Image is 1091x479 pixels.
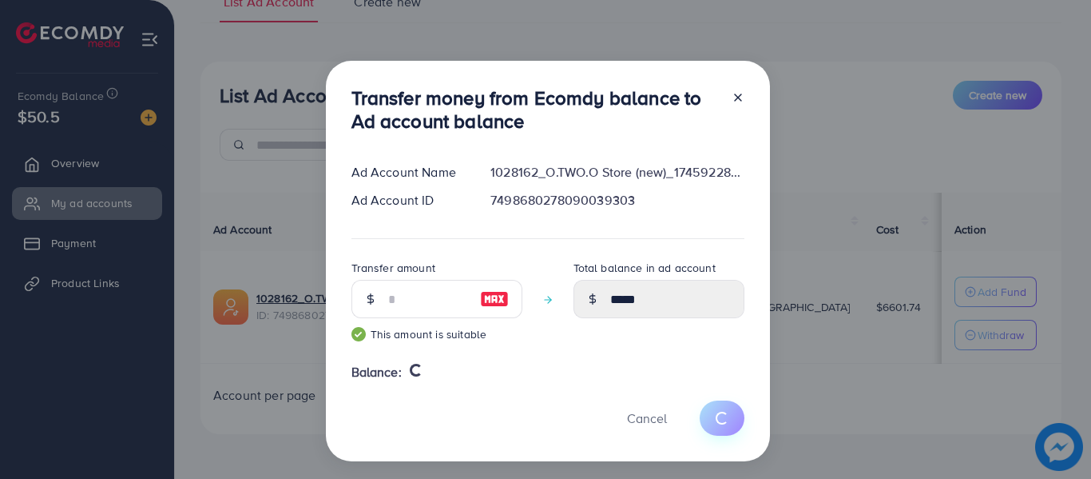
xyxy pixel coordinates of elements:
[351,260,435,276] label: Transfer amount
[351,363,402,381] span: Balance:
[573,260,716,276] label: Total balance in ad account
[478,191,756,210] div: 7498680278090039303
[627,409,667,427] span: Cancel
[607,401,687,435] button: Cancel
[351,86,719,133] h3: Transfer money from Ecomdy balance to Ad account balance
[339,191,478,210] div: Ad Account ID
[480,289,509,309] img: image
[339,163,478,182] div: Ad Account Name
[351,327,366,341] img: guide
[351,326,522,342] small: This amount is suitable
[478,163,756,182] div: 1028162_O.TWO.O Store (new)_1745922898267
